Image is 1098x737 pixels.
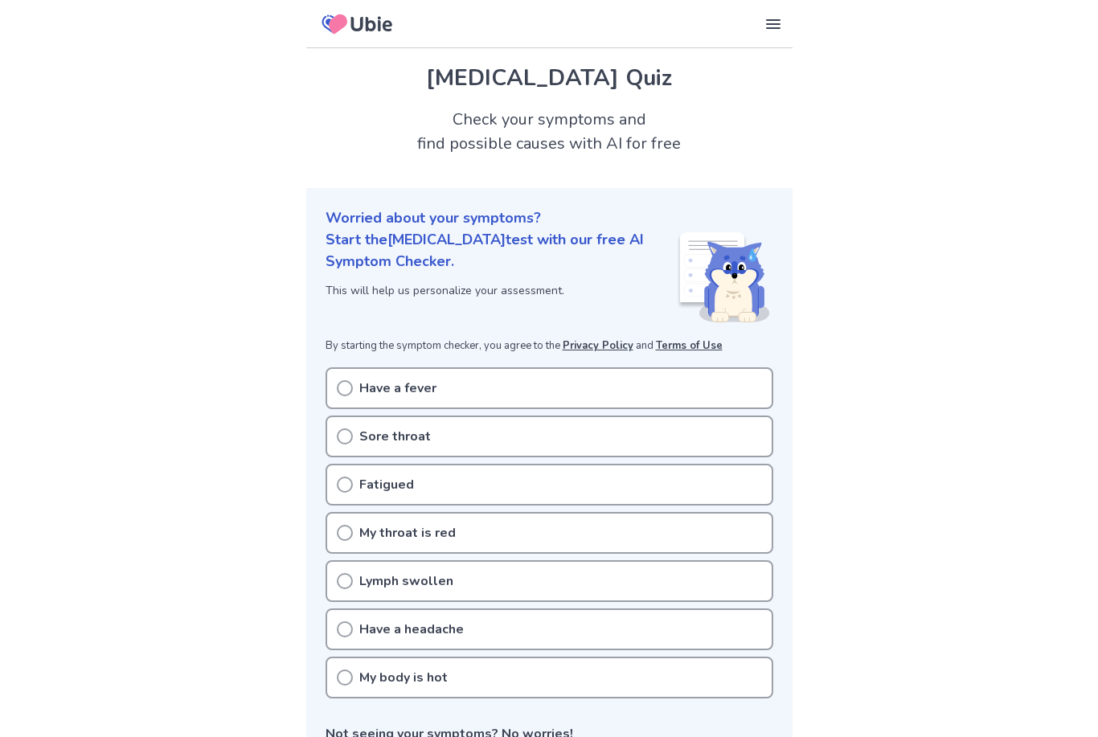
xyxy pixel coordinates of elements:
h1: [MEDICAL_DATA] Quiz [326,61,773,95]
p: By starting the symptom checker, you agree to the and [326,338,773,354]
p: Sore throat [359,427,431,446]
p: This will help us personalize your assessment. [326,282,677,299]
p: My throat is red [359,523,456,543]
a: Terms of Use [656,338,723,353]
p: Start the [MEDICAL_DATA] test with our free AI Symptom Checker. [326,229,677,272]
a: Privacy Policy [563,338,633,353]
p: My body is hot [359,668,448,687]
p: Worried about your symptoms? [326,207,773,229]
p: Have a fever [359,379,436,398]
p: Lymph swollen [359,571,453,591]
p: Have a headache [359,620,464,639]
h2: Check your symptoms and find possible causes with AI for free [306,108,793,156]
img: Shiba [677,232,770,322]
p: Fatigued [359,475,414,494]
